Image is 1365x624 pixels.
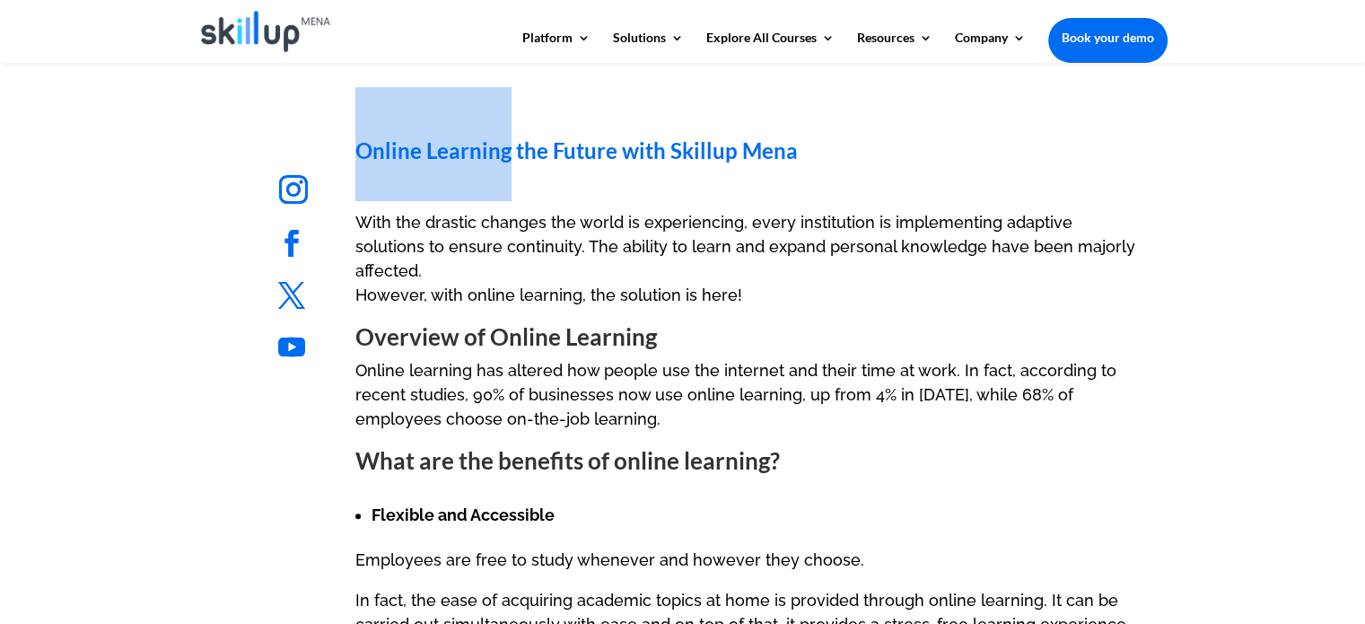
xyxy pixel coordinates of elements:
strong: Flexible and Accessible [372,505,555,524]
p: Online learning has altered how people use the internet and their time at work. In fact, accordin... [355,358,1144,447]
a: Follow on Instagram [265,161,322,218]
a: Resources [857,31,932,62]
a: Platform [522,31,591,62]
img: Skillup Mena [201,11,331,52]
a: Explore All Courses [706,31,835,62]
a: Follow on Youtube [265,321,319,374]
iframe: Chat Widget [1066,430,1365,624]
a: Company [955,31,1026,62]
strong: What are the benefits of online learning? [355,446,780,475]
span: Online Learning the Future with Skillup Mena [355,137,798,163]
a: Follow on Facebook [265,216,319,270]
p: Employees are free to study whenever and however they choose. [355,548,1144,588]
a: Book your demo [1048,18,1168,57]
a: Solutions [613,31,684,62]
p: With the drastic changes the world is experiencing, every institution is implementing adaptive so... [355,210,1144,323]
strong: Overview of Online Learning [355,322,657,351]
a: Follow on X [265,268,319,322]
